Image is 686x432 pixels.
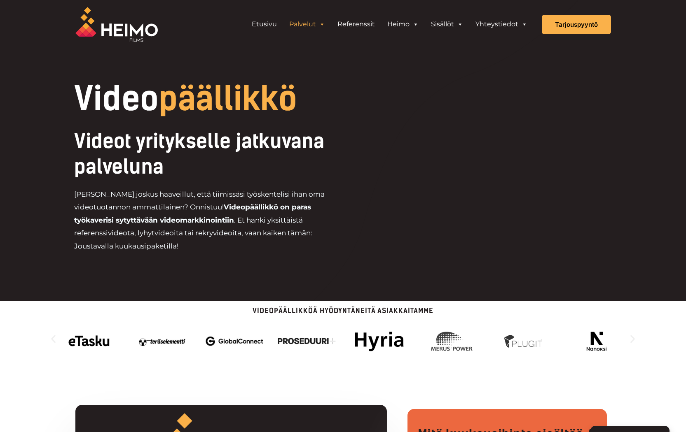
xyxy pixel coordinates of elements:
div: 8 / 14 [567,327,625,355]
span: Videot yritykselle jatkuvana palveluna [74,129,324,179]
a: Referenssit [331,16,381,33]
img: Heimo Filmsin logo [75,7,158,42]
div: Karuselli | Vieritys vaakasuunnassa: Vasen ja oikea nuoli [48,323,638,355]
img: Videotuotantoa yritykselle jatkuvana palveluna hankkii mm. Proseduuri [278,327,336,355]
a: Tarjouspyyntö [542,15,611,34]
span: päällikkö [159,79,297,118]
a: Etusivu [246,16,283,33]
a: Sisällöt [425,16,469,33]
div: 5 / 14 [350,327,408,355]
strong: Videopäällikkö on paras työkaverisi sytyttävään videomarkkinointiin [74,203,311,224]
p: Videopäällikköä hyödyntäneitä asiakkaitamme [48,307,638,314]
div: 4 / 14 [278,327,336,355]
a: Heimo [381,16,425,33]
a: Palvelut [283,16,331,33]
aside: Header Widget 1 [241,16,538,33]
img: Videotuotantoa yritykselle jatkuvana palveluna hankkii mm. Plugit [495,327,553,355]
div: 6 / 14 [423,327,481,355]
div: 2 / 14 [133,327,191,355]
p: [PERSON_NAME] joskus haaveillut, että tiimissäsi työskentelisi ihan oma videotuotannon ammattilai... [74,188,343,253]
img: Videotuotantoa yritykselle jatkuvana palveluna hankkii mm. eTasku [61,327,119,355]
div: 3 / 14 [206,327,264,355]
img: nanoksi_logo [567,327,625,355]
div: 7 / 14 [495,327,553,355]
img: hyria_heimo [350,327,408,355]
a: Yhteystiedot [469,16,534,33]
img: Videotuotantoa yritykselle jatkuvana palveluna hankkii mm. GlobalConnect [206,327,264,355]
div: 1 / 14 [61,327,119,355]
h1: Video [74,82,399,115]
img: Videotuotantoa yritykselle jatkuvana palveluna hankkii mm. Teräselementti [133,327,191,355]
img: Videotuotantoa yritykselle jatkuvana palveluna hankkii mm. Merus Power [423,327,481,355]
